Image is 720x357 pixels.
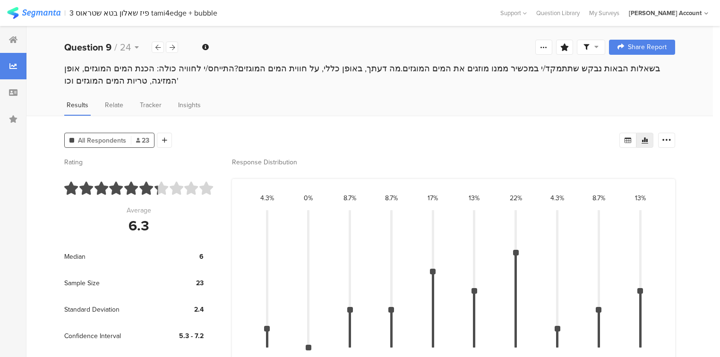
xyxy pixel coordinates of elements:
[635,193,646,203] div: 13%
[154,331,204,341] div: 5.3 - 7.2
[64,62,675,87] div: בשאלות הבאות נבקש שתתמקד/י במכשיר ממנו מוזגים את המים המוגזים.מה דעתך, באופן כללי, על חווית המים ...
[469,193,480,203] div: 13%
[628,44,667,51] span: Share Report
[510,193,522,203] div: 22%
[78,136,126,145] span: All Respondents
[232,157,675,167] div: Response Distribution
[428,193,438,203] div: 17%
[592,193,605,203] div: 8.7%
[69,8,217,17] div: 3 פיז שאלון בטא שטראוס tami4edge + bubble
[178,100,201,110] span: Insights
[500,6,527,20] div: Support
[127,205,151,215] div: Average
[64,270,154,296] div: Sample Size
[343,193,356,203] div: 8.7%
[129,215,149,236] div: 6.3
[64,323,154,349] div: Confidence Interval
[64,296,154,323] div: Standard Deviation
[550,193,564,203] div: 4.3%
[136,136,149,145] span: 23
[64,8,66,18] div: |
[154,305,204,314] div: 2.4
[64,157,213,167] div: Rating
[67,100,88,110] span: Results
[114,40,117,54] span: /
[304,193,313,203] div: 0%
[584,8,624,17] a: My Surveys
[531,8,584,17] a: Question Library
[260,193,274,203] div: 4.3%
[7,7,60,19] img: segmanta logo
[385,193,398,203] div: 8.7%
[64,243,154,270] div: Median
[105,100,123,110] span: Relate
[629,8,702,17] div: [PERSON_NAME] Account
[120,40,131,54] span: 24
[154,278,204,288] div: 23
[140,100,162,110] span: Tracker
[64,40,111,54] b: Question 9
[154,252,204,262] div: 6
